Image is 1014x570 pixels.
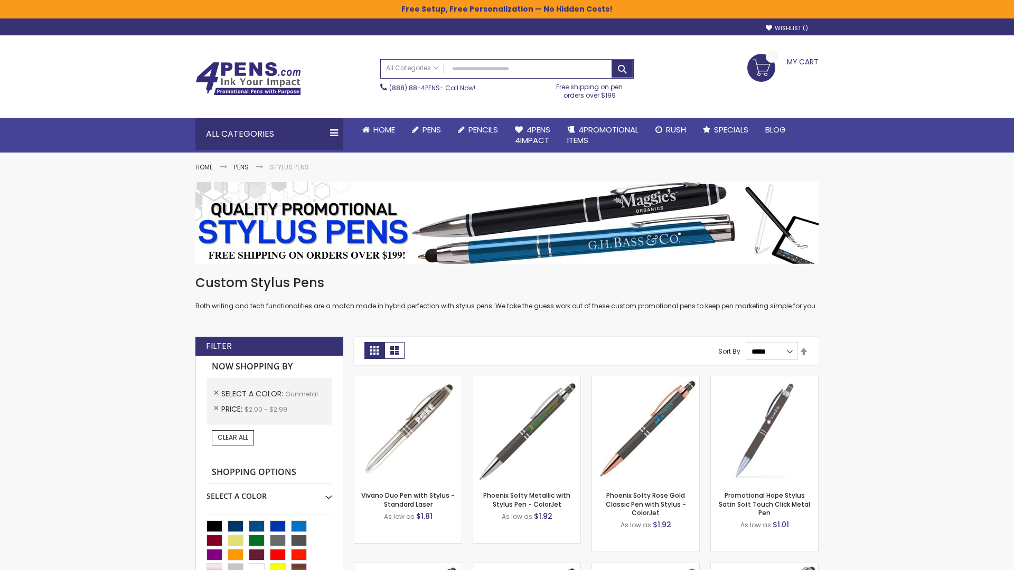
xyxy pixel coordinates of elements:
img: Phoenix Softy Metallic with Stylus Pen - ColorJet-Gunmetal [473,376,580,483]
a: 4PROMOTIONALITEMS [559,118,647,153]
span: Select A Color [221,388,285,399]
a: Vivano Duo Pen with Stylus - Standard Laser-Gunmetal [354,376,462,385]
span: As low as [740,520,771,529]
a: Pens [234,163,249,172]
strong: Stylus Pens [270,163,309,172]
div: Both writing and tech functionalities are a match made in hybrid perfection with stylus pens. We ... [195,274,819,311]
span: Clear All [218,433,248,442]
a: Home [354,118,403,141]
span: $1.81 [416,511,433,521]
a: Blog [757,118,794,141]
strong: Grid [364,342,384,359]
a: (888) 88-4PENS [389,83,440,92]
span: Price [221,404,245,414]
div: Free shipping on pen orders over $199 [546,79,634,100]
span: As low as [384,512,415,521]
span: - Call Now! [389,83,475,92]
a: Promotional Hope Stylus Satin Soft Touch Click Metal Pen [719,491,810,517]
img: Phoenix Softy Rose Gold Classic Pen with Stylus - ColorJet-Gunmetal [592,376,699,483]
a: Promotional Hope Stylus Satin Soft Touch Click Metal Pen-Gunmetal [711,376,818,385]
label: Sort By [718,347,740,356]
span: $1.92 [534,511,552,521]
a: Home [195,163,213,172]
a: Phoenix Softy Metallic with Stylus Pen - ColorJet [483,491,570,508]
img: Stylus Pens [195,182,819,264]
strong: Shopping Options [206,461,332,484]
span: As low as [502,512,532,521]
img: Vivano Duo Pen with Stylus - Standard Laser-Gunmetal [354,376,462,483]
div: Select A Color [206,483,332,501]
span: Home [373,124,395,135]
span: As low as [621,520,651,529]
span: 4PROMOTIONAL ITEMS [567,124,639,146]
a: Vivano Duo Pen with Stylus - Standard Laser [361,491,455,508]
a: Wishlist [766,24,808,32]
a: Phoenix Softy Rose Gold Classic Pen with Stylus - ColorJet-Gunmetal [592,376,699,385]
h1: Custom Stylus Pens [195,274,819,291]
span: Pencils [468,124,498,135]
img: Promotional Hope Stylus Satin Soft Touch Click Metal Pen-Gunmetal [711,376,818,483]
a: Clear All [212,430,254,445]
a: All Categories [381,60,444,77]
span: Pens [422,124,441,135]
span: Gunmetal [285,389,318,398]
span: $1.01 [773,519,789,530]
span: $2.00 - $2.99 [245,405,287,414]
a: Phoenix Softy Rose Gold Classic Pen with Stylus - ColorJet [606,491,686,517]
span: Rush [666,124,686,135]
span: $1.92 [653,519,671,530]
a: Rush [647,118,694,141]
span: Blog [765,124,786,135]
strong: Now Shopping by [206,356,332,378]
img: 4Pens Custom Pens and Promotional Products [195,62,301,96]
div: All Categories [195,118,343,150]
a: 4Pens4impact [506,118,559,153]
a: Specials [694,118,757,141]
a: Phoenix Softy Metallic with Stylus Pen - ColorJet-Gunmetal [473,376,580,385]
strong: Filter [206,340,232,352]
span: All Categories [386,64,439,72]
a: Pens [403,118,449,141]
span: 4Pens 4impact [515,124,550,146]
span: Specials [714,124,748,135]
a: Pencils [449,118,506,141]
